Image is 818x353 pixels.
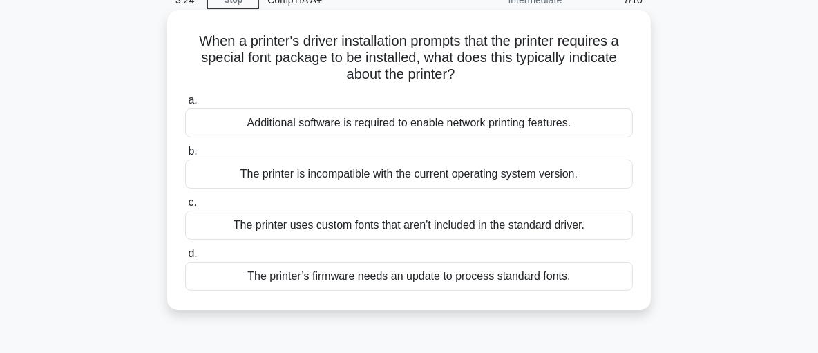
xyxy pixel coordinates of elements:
span: c. [188,196,196,208]
span: b. [188,145,197,157]
span: d. [188,247,197,259]
div: The printer’s firmware needs an update to process standard fonts. [185,262,633,291]
span: a. [188,94,197,106]
h5: When a printer's driver installation prompts that the printer requires a special font package to ... [184,32,634,84]
div: The printer is incompatible with the current operating system version. [185,160,633,189]
div: The printer uses custom fonts that aren't included in the standard driver. [185,211,633,240]
div: Additional software is required to enable network printing features. [185,108,633,137]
